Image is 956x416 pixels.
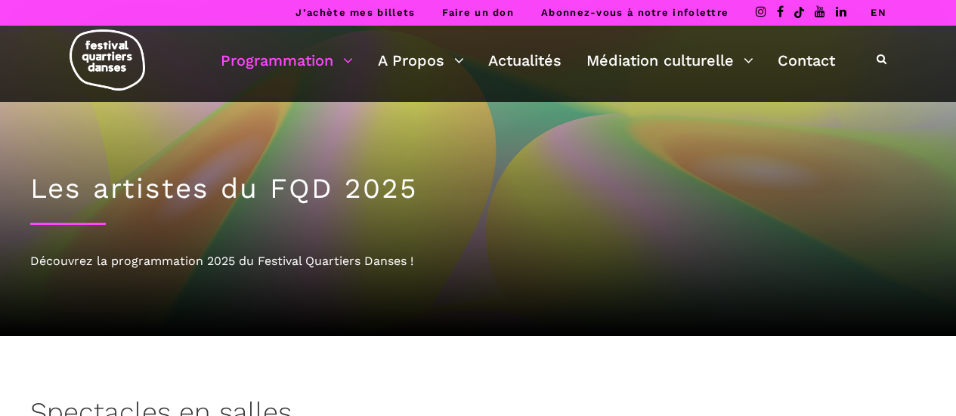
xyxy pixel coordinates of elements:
a: Abonnez-vous à notre infolettre [541,7,729,18]
div: Découvrez la programmation 2025 du Festival Quartiers Danses ! [30,251,926,271]
a: Faire un don [442,7,514,18]
img: logo-fqd-med [70,29,145,91]
h1: Les artistes du FQD 2025 [30,172,926,205]
a: Médiation culturelle [586,48,753,73]
a: EN [871,7,886,18]
a: J’achète mes billets [295,7,415,18]
a: Programmation [221,48,353,73]
a: Actualités [488,48,562,73]
a: Contact [778,48,835,73]
a: A Propos [378,48,464,73]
